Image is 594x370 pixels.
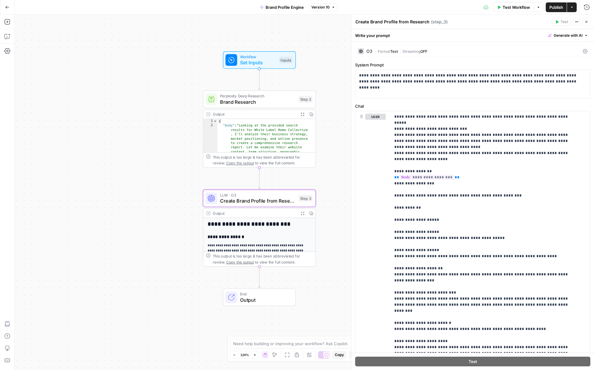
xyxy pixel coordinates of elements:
span: Generate with AI [554,33,582,38]
label: Chat [355,103,590,109]
g: Edge from step_2 to step_3 [258,168,260,189]
button: Version 10 [309,3,338,11]
button: Test Workflow [493,2,534,12]
span: Publish [549,4,563,10]
div: Step 2 [299,96,313,103]
span: Copy the output [226,260,254,264]
span: End [240,291,290,297]
button: Copy [332,351,346,359]
span: LLM · O3 [220,192,296,198]
div: WorkflowSet InputsInputs [203,51,316,69]
div: Perplexity Deep ResearchBrand ResearchStep 2Output{ "body":"Looking at the provided search result... [203,91,316,168]
span: Test [561,19,568,25]
span: Workflow [240,54,276,59]
button: Publish [546,2,567,12]
span: Brand Profile Engine [266,4,304,10]
div: This output is too large & has been abbreviated for review. to view the full content. [213,154,313,166]
span: Copy [335,352,344,358]
div: 1 [203,119,218,123]
div: Output [213,111,296,117]
button: Test [552,18,571,26]
div: This output is too large & has been abbreviated for review. to view the full content. [213,253,313,265]
span: | [398,48,402,54]
span: | [375,48,378,54]
span: Format [378,49,390,54]
span: Toggle code folding, rows 1 through 3 [213,119,217,123]
span: Set Inputs [240,59,276,66]
div: EndOutput [203,288,316,306]
span: ( step_3 ) [431,19,448,25]
div: Inputs [279,57,292,63]
span: Create Brand Profile from Research [220,197,296,204]
span: Version 10 [311,5,330,10]
span: Perplexity Deep Research [220,93,296,99]
g: Edge from start to step_2 [258,69,260,90]
span: Copy the output [226,161,254,165]
span: Test [469,358,477,365]
span: 120% [240,352,249,357]
div: O3 [366,49,372,53]
button: user [365,114,386,120]
span: Text [390,49,398,54]
div: Write your prompt [351,29,594,42]
span: Brand Research [220,98,296,106]
label: System Prompt [355,62,590,68]
button: Brand Profile Engine [256,2,307,12]
textarea: Create Brand Profile from Research [355,19,429,25]
span: Output [240,296,290,304]
span: Streaming [402,49,420,54]
g: Edge from step_3 to end [258,267,260,288]
button: Generate with AI [546,32,590,39]
div: Output [213,210,296,216]
span: OFF [420,49,427,54]
span: Test Workflow [503,4,530,10]
button: Test [355,357,590,366]
div: Step 3 [299,195,313,202]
